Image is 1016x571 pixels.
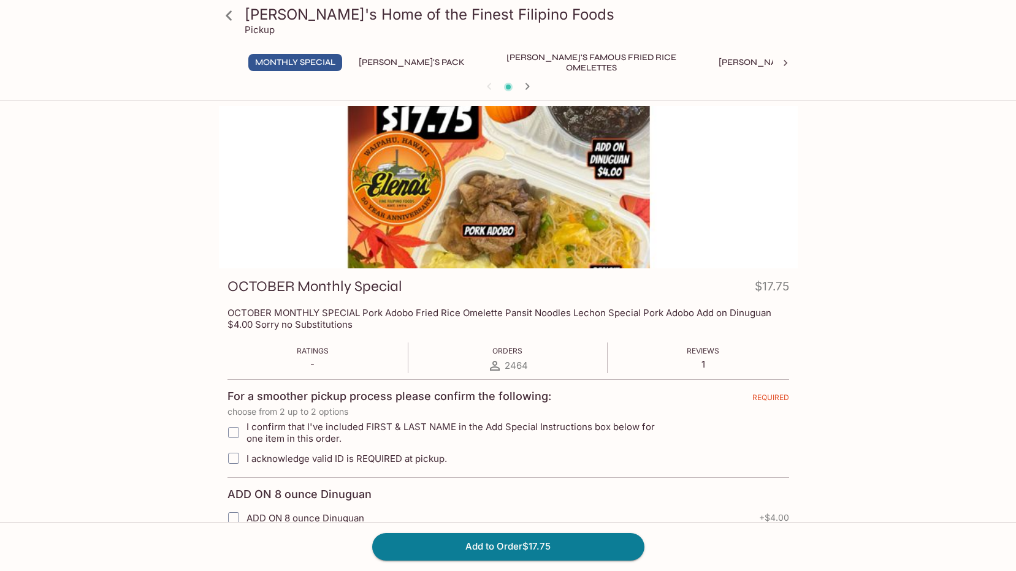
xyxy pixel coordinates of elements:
p: Pickup [245,24,275,36]
span: I confirm that I've included FIRST & LAST NAME in the Add Special Instructions box below for one ... [246,421,671,444]
span: + $4.00 [759,513,789,523]
span: Orders [492,346,522,355]
p: 1 [687,358,719,370]
button: Monthly Special [248,54,342,71]
h4: ADD ON 8 ounce Dinuguan [227,488,372,501]
h3: [PERSON_NAME]'s Home of the Finest Filipino Foods [245,5,793,24]
h4: For a smoother pickup process please confirm the following: [227,390,551,403]
p: OCTOBER MONTHLY SPECIAL Pork Adobo Fried Rice Omelette Pansit Noodles Lechon Special Pork Adobo A... [227,307,789,330]
button: [PERSON_NAME]'s Famous Fried Rice Omelettes [481,54,702,71]
button: [PERSON_NAME]'s Mixed Plates [712,54,868,71]
button: [PERSON_NAME]'s Pack [352,54,472,71]
p: - [297,358,329,370]
h4: $17.75 [755,277,789,301]
span: REQUIRED [752,393,789,407]
h3: OCTOBER Monthly Special [227,277,402,296]
span: Ratings [297,346,329,355]
span: I acknowledge valid ID is REQUIRED at pickup. [246,453,447,464]
span: ADD ON 8 ounce Dinuguan [246,512,364,524]
span: Reviews [687,346,719,355]
span: 2464 [505,360,528,371]
div: OCTOBER Monthly Special [219,106,798,268]
button: Add to Order$17.75 [372,533,644,560]
p: choose from 2 up to 2 options [227,407,789,417]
